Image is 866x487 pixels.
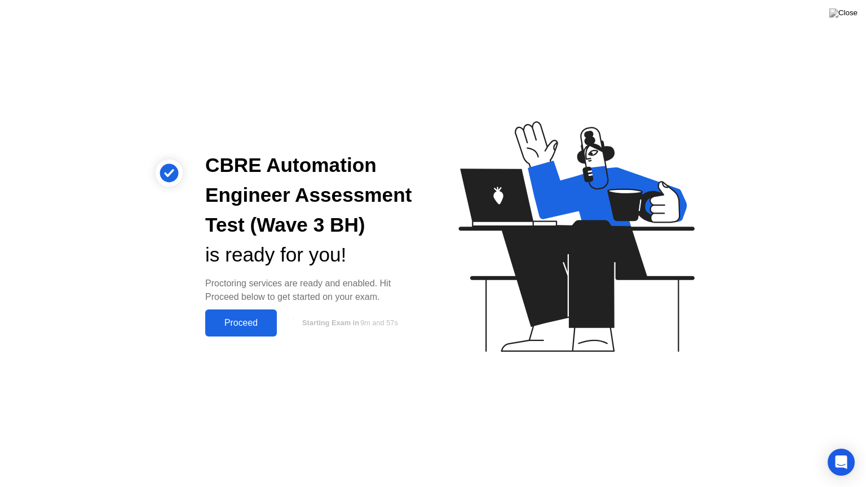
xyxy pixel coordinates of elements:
span: 9m and 57s [360,318,398,327]
div: Proceed [209,318,273,328]
div: CBRE Automation Engineer Assessment Test (Wave 3 BH) [205,150,415,240]
img: Close [829,8,858,17]
button: Starting Exam in9m and 57s [282,312,415,334]
button: Proceed [205,309,277,337]
div: Open Intercom Messenger [828,449,855,476]
div: Proctoring services are ready and enabled. Hit Proceed below to get started on your exam. [205,277,415,304]
div: is ready for you! [205,240,415,270]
